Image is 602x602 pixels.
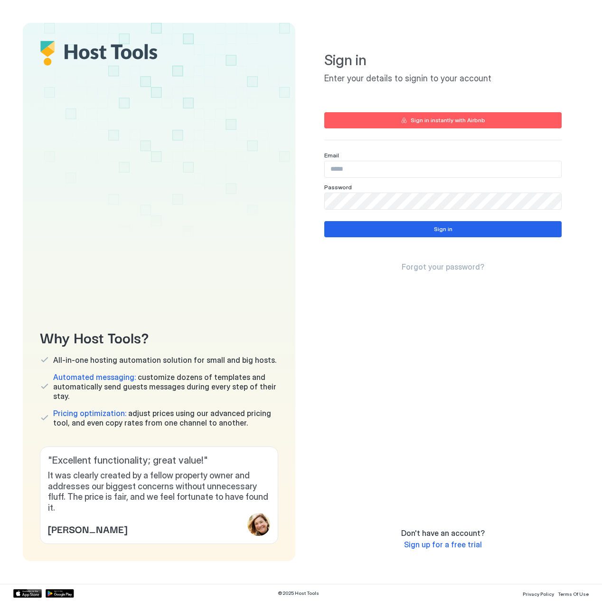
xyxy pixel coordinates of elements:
span: Enter your details to signin to your account [324,73,562,84]
div: Sign in [434,225,452,233]
button: Sign in instantly with Airbnb [324,112,562,128]
span: It was clearly created by a fellow property owner and addresses our biggest concerns without unne... [48,470,270,513]
button: Sign in [324,221,562,237]
span: Sign in [324,51,562,69]
span: Password [324,184,352,191]
span: Pricing optimization: [53,408,126,418]
span: Privacy Policy [523,591,554,597]
div: Sign in instantly with Airbnb [411,116,485,125]
input: Input Field [325,193,561,209]
span: Automated messaging: [53,372,136,382]
div: profile [247,513,270,536]
a: Google Play Store [46,589,74,598]
span: Terms Of Use [558,591,589,597]
span: customize dozens of templates and automatically send guests messages during every step of their s... [53,372,278,401]
span: Why Host Tools? [40,326,278,348]
a: Privacy Policy [523,588,554,598]
span: Forgot your password? [402,262,484,272]
span: [PERSON_NAME] [48,522,127,536]
span: Email [324,152,339,159]
span: Don't have an account? [401,528,485,538]
a: App Store [13,589,42,598]
input: Input Field [325,161,561,177]
span: " Excellent functionality; great value! " [48,455,270,466]
a: Forgot your password? [402,262,484,272]
span: © 2025 Host Tools [278,590,319,596]
span: adjust prices using our advanced pricing tool, and even copy rates from one channel to another. [53,408,278,427]
span: All-in-one hosting automation solution for small and big hosts. [53,355,276,365]
a: Terms Of Use [558,588,589,598]
a: Sign up for a free trial [404,540,482,550]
